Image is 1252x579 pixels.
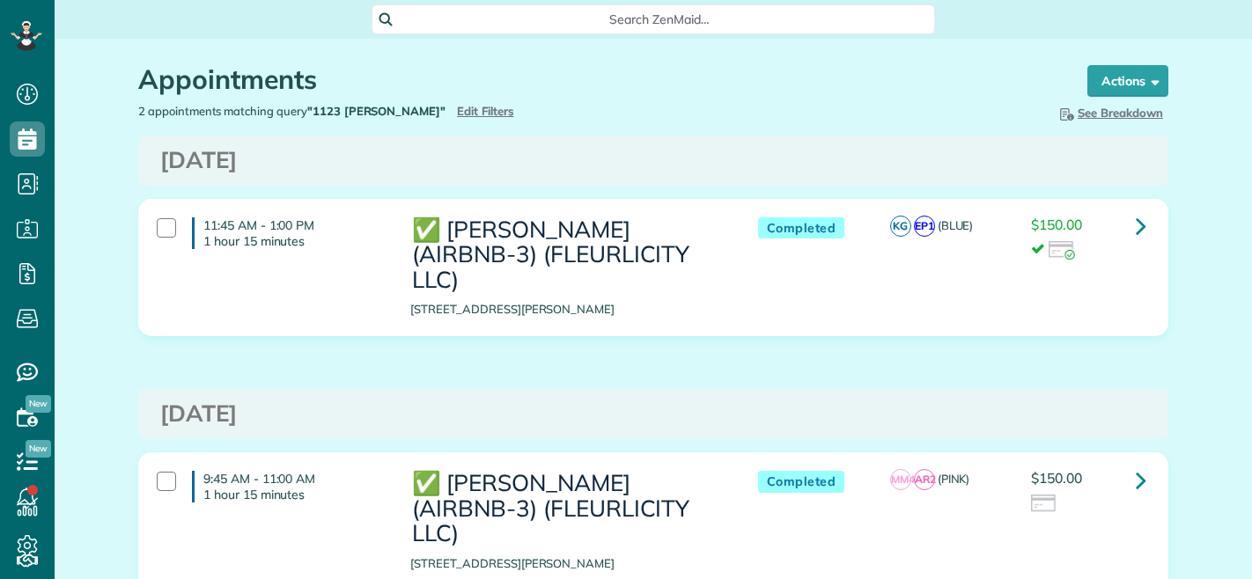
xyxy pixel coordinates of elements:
span: EP1 [914,216,935,237]
span: (BLUE) [938,218,974,232]
p: [STREET_ADDRESS][PERSON_NAME] [410,555,722,572]
strong: "1123 [PERSON_NAME]" [307,104,446,118]
h4: 11:45 AM - 1:00 PM [192,217,384,249]
img: icon_credit_card_neutral-3d9a980bd25ce6dbb0f2033d7200983694762465c175678fcbc2d8f4bc43548e.png [1031,495,1057,514]
span: KG [890,216,911,237]
span: AR2 [914,469,935,490]
p: 1 hour 15 minutes [203,233,384,249]
h3: [DATE] [160,401,1146,427]
button: Actions [1087,65,1168,97]
span: $150.00 [1031,216,1082,233]
span: New [26,440,51,458]
span: See Breakdown [1057,106,1163,120]
h4: 9:45 AM - 11:00 AM [192,471,384,502]
h3: [DATE] [160,148,1146,173]
h3: ✅ [PERSON_NAME] (AIRBNB-3) (FLEURLICITY LLC) [410,471,722,546]
span: $150.00 [1031,469,1082,487]
button: See Breakdown [1051,103,1168,122]
span: MM4 [890,469,911,490]
h3: ✅ [PERSON_NAME] (AIRBNB-3) (FLEURLICITY LLC) [410,217,722,293]
span: New [26,395,51,413]
p: [STREET_ADDRESS][PERSON_NAME] [410,301,722,318]
a: Edit Filters [457,104,514,118]
span: (PINK) [938,472,970,486]
img: icon_credit_card_success-27c2c4fc500a7f1a58a13ef14842cb958d03041fefb464fd2e53c949a5770e83.png [1049,241,1075,260]
span: Completed [758,471,845,493]
p: 1 hour 15 minutes [203,487,384,502]
h1: Appointments [138,65,1054,94]
span: Completed [758,217,845,239]
div: 2 appointments matching query [125,103,653,120]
